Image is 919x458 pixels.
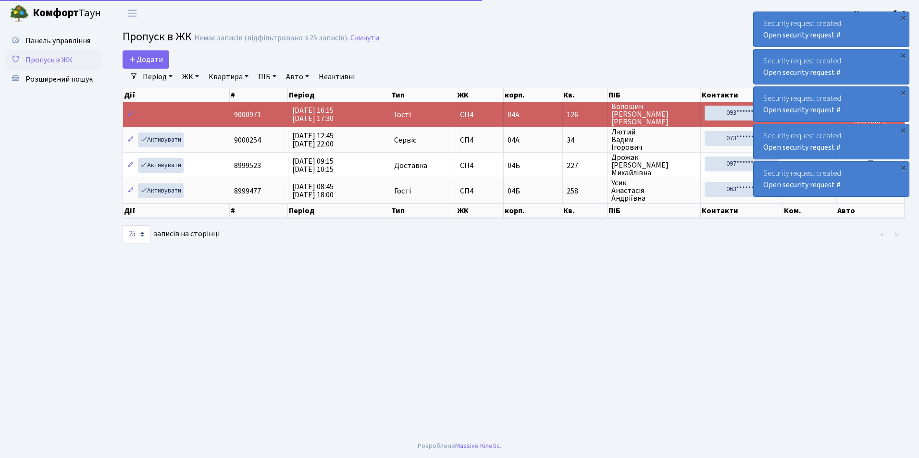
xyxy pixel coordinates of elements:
span: 04А [508,109,520,120]
a: Період [139,69,176,85]
span: Дрожак [PERSON_NAME] Михайлівна [611,154,696,177]
th: Контакти [701,204,783,218]
a: Пропуск в ЖК [5,50,101,70]
th: корп. [504,204,563,218]
th: # [230,88,288,102]
b: Комфорт [33,5,79,21]
span: СП4 [460,162,499,169]
a: Активувати [138,133,184,147]
span: [DATE] 08:45 [DATE] 18:00 [292,181,334,200]
span: СП4 [460,111,499,119]
span: Доставка [394,162,427,169]
span: 126 [567,111,604,119]
span: 34 [567,136,604,144]
span: Пропуск в ЖК [123,28,192,45]
span: 8999477 [234,186,261,196]
th: Ком. [783,204,837,218]
span: Розширений пошук [25,74,93,84]
a: Панель управління [5,31,101,50]
th: корп. [504,88,563,102]
span: СП4 [460,136,499,144]
div: Security request created [754,12,909,47]
th: Кв. [562,88,608,102]
span: Лютий Вадим Ігорович [611,128,696,151]
a: Open security request # [763,67,841,78]
a: Скинути [350,34,379,43]
select: записів на сторінці [123,225,150,243]
a: ЖК [178,69,203,85]
div: × [898,125,908,135]
span: 9000971 [234,109,261,120]
label: записів на сторінці [123,225,220,243]
a: Авто [282,69,313,85]
div: × [898,13,908,23]
a: Додати [123,50,169,69]
th: Кв. [562,204,608,218]
span: Гості [394,187,411,195]
th: ПІБ [608,88,701,102]
span: 04Б [508,160,520,171]
a: Open security request # [763,30,841,40]
th: Тип [390,204,456,218]
span: Волошин [PERSON_NAME] [PERSON_NAME] [611,103,696,126]
th: ЖК [456,204,504,218]
th: Тип [390,88,456,102]
span: 9000254 [234,135,261,145]
a: Open security request # [763,180,841,190]
span: Таун [33,5,101,22]
th: Період [288,88,390,102]
span: 04А [508,135,520,145]
th: Дії [123,204,230,218]
a: Активувати [138,183,184,198]
a: Open security request # [763,105,841,115]
span: 258 [567,187,604,195]
th: ЖК [456,88,504,102]
span: 8999523 [234,160,261,171]
div: × [898,50,908,60]
a: Неактивні [315,69,359,85]
div: Security request created [754,87,909,121]
th: Контакти [701,88,783,102]
div: Немає записів (відфільтровано з 25 записів). [194,34,348,43]
span: 227 [567,162,604,169]
span: Гості [394,111,411,119]
th: Період [288,204,390,218]
span: СП4 [460,187,499,195]
div: × [898,88,908,97]
span: [DATE] 16:15 [DATE] 17:30 [292,105,334,124]
a: ПІБ [254,69,280,85]
img: logo.png [10,4,29,23]
span: Додати [129,54,163,65]
a: Квартира [205,69,252,85]
div: Security request created [754,124,909,159]
div: Security request created [754,162,909,196]
span: [DATE] 12:45 [DATE] 22:00 [292,131,334,149]
span: Пропуск в ЖК [25,55,73,65]
a: Розширений пошук [5,70,101,89]
span: Панель управління [25,36,90,46]
th: Дії [123,88,230,102]
a: Open security request # [763,142,841,153]
a: Консьєрж б. 4. [854,8,907,19]
div: Security request created [754,49,909,84]
div: × [898,163,908,172]
th: Авто [836,204,905,218]
div: Розроблено . [418,441,501,451]
a: Massive Kinetic [455,441,500,451]
th: ПІБ [608,204,701,218]
span: 04Б [508,186,520,196]
span: [DATE] 09:15 [DATE] 10:15 [292,156,334,175]
th: # [230,204,288,218]
a: Активувати [138,158,184,173]
span: Усик Анастасія Андріївна [611,179,696,202]
button: Переключити навігацію [120,5,144,21]
span: Сервіс [394,136,416,144]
